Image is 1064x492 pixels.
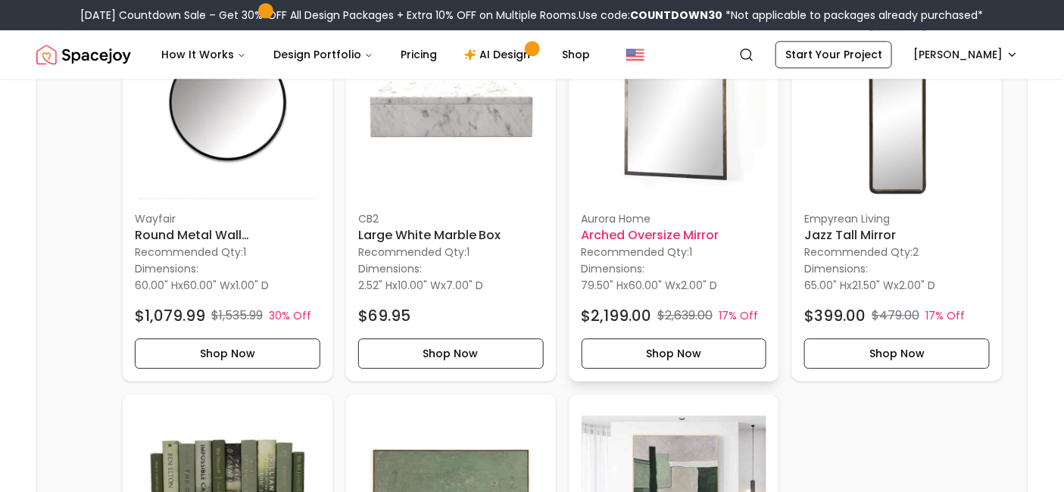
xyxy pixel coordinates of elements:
[135,338,320,369] button: Shop Now
[626,45,644,64] img: United States
[899,278,935,293] span: 2.00" D
[582,244,767,260] p: Recommended Qty: 1
[388,39,449,70] a: Pricing
[804,305,866,326] h4: $399.00
[582,211,767,226] p: Aurora Home
[550,39,602,70] a: Shop
[135,226,320,244] h6: Round Metal Wall Mirror_Black
[135,305,205,326] h4: $1,079.99
[872,307,919,325] p: $479.00
[149,39,602,70] nav: Main
[569,2,780,382] div: Arched Oversize Mirror
[36,30,1028,79] nav: Global
[269,308,311,323] p: 30% Off
[569,2,780,382] a: Arched Oversize Mirror imageAurora HomeArched Oversize MirrorRecommended Qty:1Dimensions:79.50" H...
[582,278,624,293] span: 79.50" H
[135,211,320,226] p: Wayfair
[135,14,320,200] img: Round Metal Wall Mirror_Black image
[629,278,676,293] span: 60.00" W
[804,244,990,260] p: Recommended Qty: 2
[791,2,1003,382] a: Jazz Tall Mirror imageEmpyrean LivingJazz Tall MirrorRecommended Qty:2Dimensions:65.00" Hx21.50" ...
[261,39,385,70] button: Design Portfolio
[122,2,333,382] a: Round Metal Wall Mirror_Black imageWayfairRound Metal Wall Mirror_BlackRecommended Qty:1Dimension...
[904,41,1028,68] button: [PERSON_NAME]
[358,338,544,369] button: Shop Now
[81,8,984,23] div: [DATE] Countdown Sale – Get 30% OFF All Design Packages + Extra 10% OFF on Multiple Rooms.
[804,14,990,200] img: Jazz Tall Mirror image
[345,2,557,382] div: Large White Marble Box
[358,226,544,244] h6: Large White Marble Box
[149,39,258,70] button: How It Works
[211,307,263,325] p: $1,535.99
[135,278,178,293] span: 60.00" H
[631,8,723,23] b: COUNTDOWN30
[582,260,645,278] p: Dimensions:
[852,278,894,293] span: 21.50" W
[135,244,320,260] p: Recommended Qty: 1
[804,338,990,369] button: Shop Now
[791,2,1003,382] div: Jazz Tall Mirror
[135,260,198,278] p: Dimensions:
[345,2,557,382] a: Large White Marble Box imageCB2Large White Marble BoxRecommended Qty:1Dimensions:2.52" Hx10.00" W...
[723,8,984,23] span: *Not applicable to packages already purchased*
[582,278,718,293] p: x x
[682,278,718,293] span: 2.00" D
[135,278,269,293] p: x x
[446,278,483,293] span: 7.00" D
[122,2,333,382] div: Round Metal Wall Mirror_Black
[358,278,483,293] p: x x
[36,39,131,70] img: Spacejoy Logo
[925,308,965,323] p: 17% Off
[358,260,422,278] p: Dimensions:
[358,14,544,200] img: Large White Marble Box image
[582,14,767,200] img: Arched Oversize Mirror image
[183,278,230,293] span: 60.00" W
[804,278,935,293] p: x x
[358,211,544,226] p: CB2
[358,244,544,260] p: Recommended Qty: 1
[358,305,410,326] h4: $69.95
[452,39,547,70] a: AI Design
[804,278,847,293] span: 65.00" H
[719,308,759,323] p: 17% Off
[658,307,713,325] p: $2,639.00
[36,39,131,70] a: Spacejoy
[804,226,990,244] h6: Jazz Tall Mirror
[398,278,441,293] span: 10.00" W
[358,278,392,293] span: 2.52" H
[804,260,868,278] p: Dimensions:
[775,41,892,68] a: Start Your Project
[582,338,767,369] button: Shop Now
[236,278,269,293] span: 1.00" D
[804,211,990,226] p: Empyrean Living
[579,8,723,23] span: Use code:
[582,305,652,326] h4: $2,199.00
[582,226,767,244] h6: Arched Oversize Mirror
